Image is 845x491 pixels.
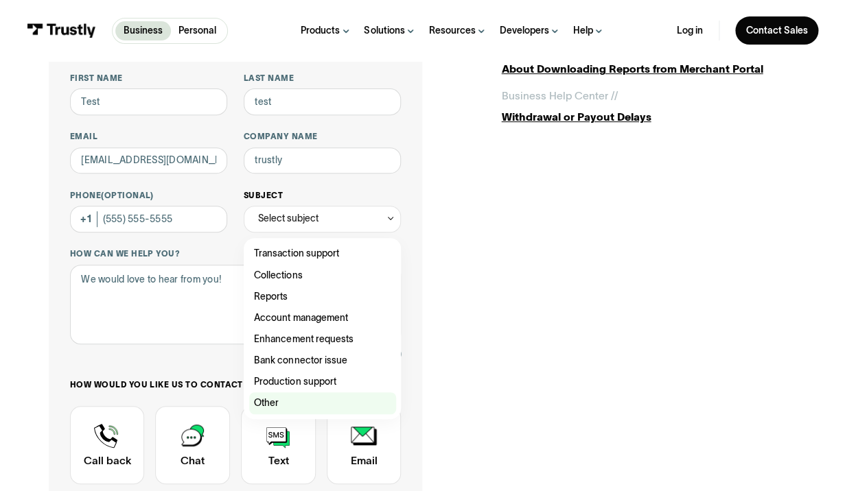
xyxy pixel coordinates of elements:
[254,374,336,390] span: Production support
[178,24,216,38] p: Personal
[244,190,402,201] label: Subject
[70,147,228,174] input: alex@mail.com
[572,25,592,37] div: Help
[428,25,475,37] div: Resources
[254,245,338,261] span: Transaction support
[501,88,614,104] div: Business Help Center /
[70,190,228,201] label: Phone
[70,206,228,232] input: (555) 555-5555
[244,147,402,174] input: ASPcorp
[244,73,402,84] label: Last name
[254,310,347,326] span: Account management
[501,109,796,125] div: Withdrawal or Payout Delays
[70,248,402,259] label: How can we help you?
[614,88,617,104] div: /
[171,21,224,40] a: Personal
[101,191,154,200] span: (Optional)
[676,25,702,37] a: Log in
[254,331,353,347] span: Enhancement requests
[70,131,228,142] label: Email
[501,88,796,125] a: Business Help Center //Withdrawal or Payout Delays
[301,25,340,37] div: Products
[254,289,288,304] span: Reports
[499,25,548,37] div: Developers
[244,88,402,115] input: Howard
[244,232,402,419] nav: Select subject
[746,25,808,37] div: Contact Sales
[27,23,96,38] img: Trustly Logo
[115,21,170,40] a: Business
[254,352,347,368] span: Bank connector issue
[244,206,402,232] div: Select subject
[254,395,279,411] span: Other
[124,24,163,38] p: Business
[70,88,228,115] input: Alex
[258,211,319,226] div: Select subject
[244,131,402,142] label: Company name
[364,25,404,37] div: Solutions
[70,73,228,84] label: First name
[735,16,818,45] a: Contact Sales
[70,379,402,390] label: How would you like us to contact you?
[254,267,302,283] span: Collections
[501,61,796,77] div: About Downloading Reports from Merchant Portal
